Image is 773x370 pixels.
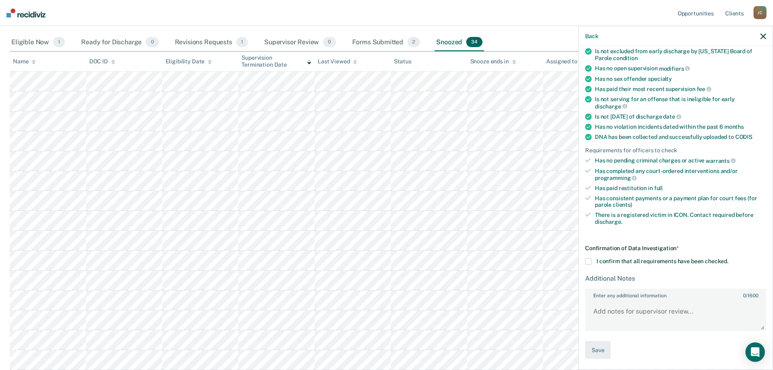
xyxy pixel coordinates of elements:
[236,37,248,48] span: 1
[585,245,766,251] div: Confirmation of Data Investigation
[595,103,627,109] span: discharge
[613,201,632,208] span: clients)
[595,65,766,72] div: Has no open supervision
[654,184,663,191] span: full
[706,157,736,164] span: warrants
[53,37,65,48] span: 1
[595,134,766,141] div: DNA has been collected and successfully uploaded to
[595,212,766,225] div: There is a registered victim in ICON. Contact required before
[351,34,422,52] div: Forms Submitted
[745,342,765,362] div: Open Intercom Messenger
[394,58,411,65] div: Status
[595,96,766,110] div: Is not serving for an offense that is ineligible for early
[595,75,766,82] div: Has no sex offender
[595,123,766,130] div: Has no violation incidents dated within the past 6
[595,184,766,191] div: Has paid restitution in
[89,58,115,65] div: DOC ID
[466,37,482,48] span: 34
[585,274,766,282] div: Additional Notes
[595,167,766,181] div: Has completed any court-ordered interventions and/or
[166,58,212,65] div: Eligibility Date
[724,123,744,130] span: months
[648,75,672,82] span: specialty
[80,34,160,52] div: Ready for Discharge
[585,341,611,359] button: Save
[595,175,637,181] span: programming
[697,86,711,92] span: fee
[407,37,420,48] span: 2
[241,54,311,68] div: Supervision Termination Date
[613,55,638,61] span: condition
[323,37,336,48] span: 0
[435,34,484,52] div: Snoozed
[595,219,622,225] span: discharge.
[585,147,766,154] div: Requirements for officers to check
[470,58,516,65] div: Snooze ends in
[10,34,67,52] div: Eligible Now
[6,9,45,17] img: Recidiviz
[743,292,746,298] span: 0
[318,58,357,65] div: Last Viewed
[263,34,338,52] div: Supervisor Review
[595,157,766,164] div: Has no pending criminal charges or active
[585,32,598,39] button: Back
[659,65,690,71] span: modifiers
[595,48,766,62] div: Is not excluded from early discharge by [US_STATE] Board of Parole
[595,85,766,93] div: Has paid their most recent supervision
[595,113,766,120] div: Is not [DATE] of discharge
[173,34,250,52] div: Revisions Requests
[586,289,765,298] label: Enter any additional information
[146,37,158,48] span: 0
[546,58,584,65] div: Assigned to
[596,257,728,264] span: I confirm that all requirements have been checked.
[754,6,767,19] div: J C
[663,113,681,120] span: date
[743,292,758,298] span: / 1600
[13,58,36,65] div: Name
[595,195,766,208] div: Has consistent payments or a payment plan for court fees (for parole
[735,134,752,140] span: CODIS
